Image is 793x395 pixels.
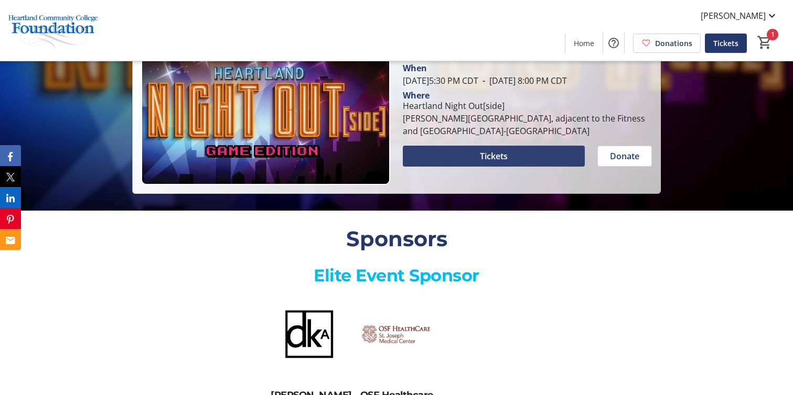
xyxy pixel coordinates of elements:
[478,75,489,86] span: -
[701,9,766,22] span: [PERSON_NAME]
[597,146,652,167] button: Donate
[713,38,738,49] span: Tickets
[574,38,594,49] span: Home
[480,150,508,162] span: Tickets
[271,297,346,372] img: <p><span style="color: rgba(0, 0, 0, 0.87);" class="ql-size-small">Demonica Kemper Architects</sp...
[6,4,100,57] img: Heartland Community College Foundation's Logo
[755,33,774,52] button: Cart
[141,45,390,185] img: Campaign CTA Media Photo
[705,34,747,53] a: Tickets
[138,263,655,288] p: Elite Event Sponsor
[603,32,624,53] button: Help
[478,75,567,86] span: [DATE] 8:00 PM CDT
[403,112,652,137] div: [PERSON_NAME][GEOGRAPHIC_DATA], adjacent to the Fitness and [GEOGRAPHIC_DATA]-[GEOGRAPHIC_DATA]
[403,91,430,100] div: Where
[610,150,639,162] span: Donate
[565,34,603,53] a: Home
[403,100,652,112] div: Heartland Night Out[side]
[403,62,427,74] div: When
[138,223,655,255] div: Sponsors
[359,297,434,372] img: <p><span class="ql-size-small">OSF Healthcare</span></p> logo
[655,38,692,49] span: Donations
[633,34,701,53] a: Donations
[692,7,787,24] button: [PERSON_NAME]
[403,146,585,167] button: Tickets
[403,75,478,86] span: [DATE] 5:30 PM CDT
